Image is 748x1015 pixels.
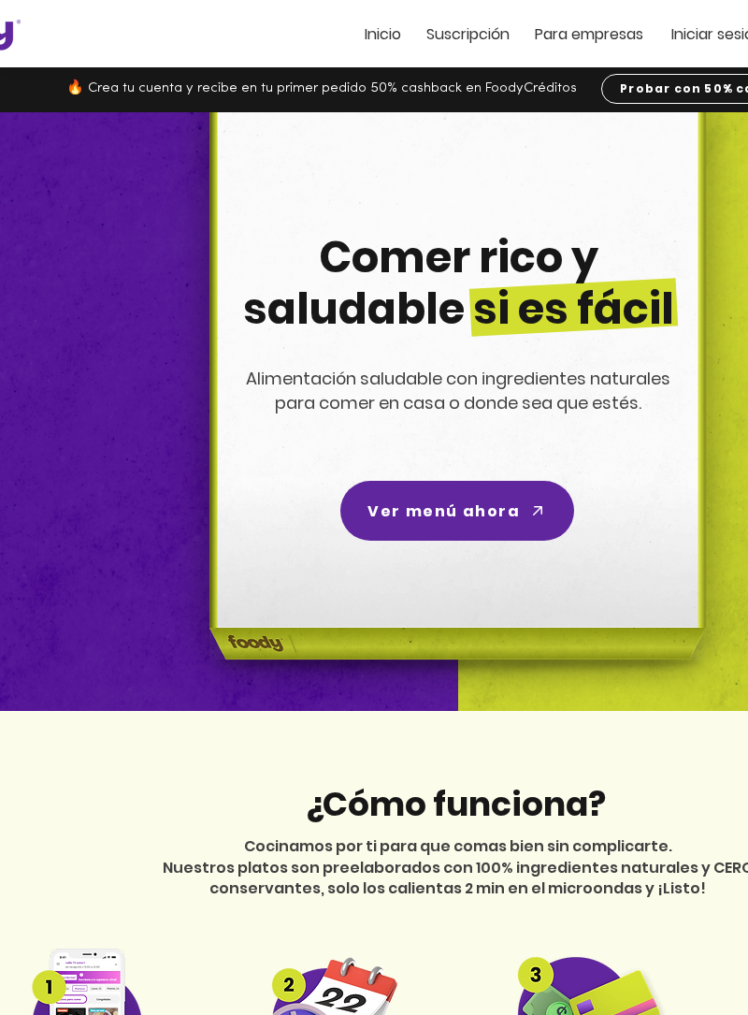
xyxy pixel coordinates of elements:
[244,835,672,857] span: Cocinamos por ti para que comas bien sin complicarte.
[243,227,674,339] span: Comer rico y saludable si es fácil
[426,26,510,42] a: Suscripción
[66,81,577,95] span: 🔥 Crea tu cuenta y recibe en tu primer pedido 50% cashback en FoodyCréditos
[305,780,606,828] span: ¿Cómo funciona?
[535,26,643,42] a: Para empresas
[553,23,643,45] span: ra empresas
[426,23,510,45] span: Suscripción
[367,500,520,523] span: Ver menú ahora
[246,367,670,414] span: Alimentación saludable con ingredientes naturales para comer en casa o donde sea que estés.
[365,26,401,42] a: Inicio
[365,23,401,45] span: Inicio
[340,481,574,541] a: Ver menú ahora
[535,23,553,45] span: Pa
